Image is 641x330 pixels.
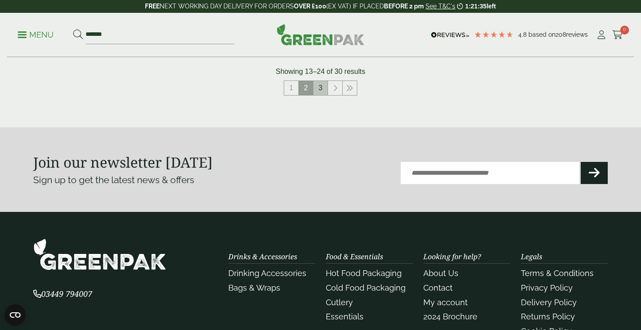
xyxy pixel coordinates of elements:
img: REVIEWS.io [431,32,469,38]
a: My account [423,298,468,307]
a: Hot Food Packaging [326,269,402,278]
span: reviews [566,31,588,38]
strong: FREE [145,3,160,10]
a: Delivery Policy [521,298,577,307]
a: Bags & Wraps [228,283,280,292]
a: Essentials [326,312,363,321]
img: GreenPak Supplies [277,24,364,45]
span: 03449 794007 [33,288,92,299]
strong: Join our newsletter [DATE] [33,153,213,172]
span: 208 [555,31,566,38]
a: Drinking Accessories [228,269,306,278]
div: 4.79 Stars [474,31,514,38]
span: 0 [620,26,629,35]
a: About Us [423,269,458,278]
a: Returns Policy [521,312,575,321]
p: Sign up to get the latest news & offers [33,173,292,187]
a: Terms & Conditions [521,269,594,278]
a: Cold Food Packaging [326,283,406,292]
span: 1:21:35 [465,3,486,10]
strong: OVER £100 [294,3,326,10]
a: 03449 794007 [33,290,92,299]
i: My Account [596,31,607,39]
a: 0 [612,28,623,42]
span: 2 [299,81,313,95]
p: Menu [18,30,54,40]
a: Contact [423,283,453,292]
a: Privacy Policy [521,283,573,292]
a: See T&C's [426,3,455,10]
p: Showing 13–24 of 30 results [276,66,365,77]
span: Based on [528,31,555,38]
span: 4.8 [518,31,528,38]
a: Cutlery [326,298,353,307]
i: Cart [612,31,623,39]
button: Open CMP widget [4,304,26,326]
a: 2024 Brochure [423,312,477,321]
span: left [487,3,496,10]
a: 1 [284,81,298,95]
a: 3 [313,81,328,95]
img: GreenPak Supplies [33,238,166,271]
a: Menu [18,30,54,38]
strong: BEFORE 2 pm [384,3,424,10]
